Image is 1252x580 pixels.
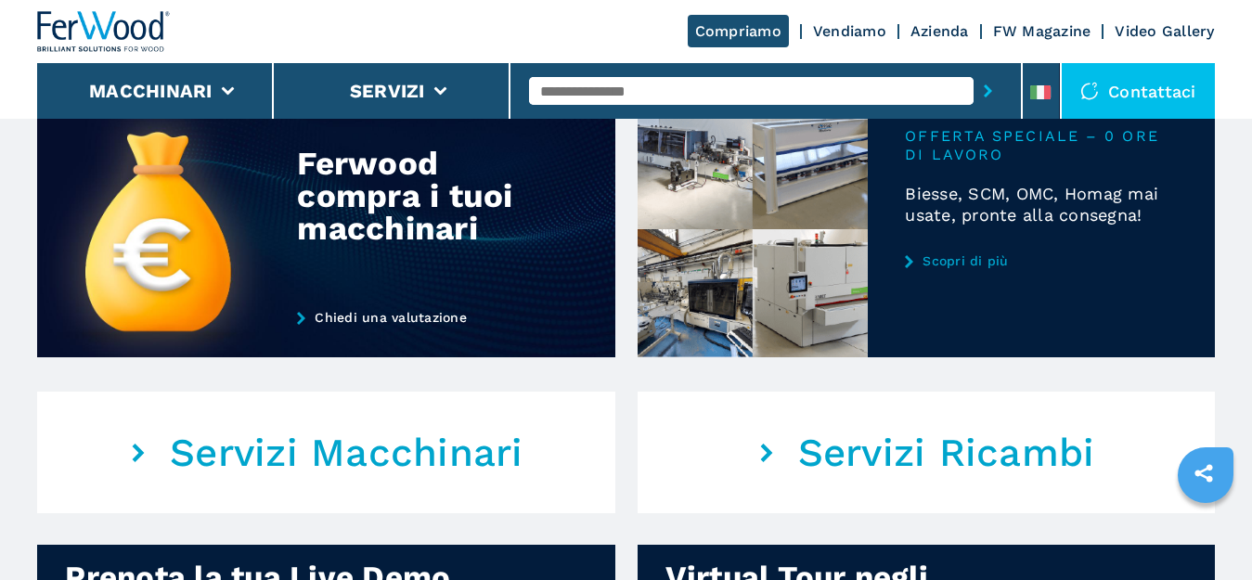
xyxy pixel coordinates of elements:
[638,101,869,357] img: Biesse, SCM, OMC, Homag mai usate, pronte alla consegna!
[1062,63,1215,119] div: Contattaci
[993,22,1091,40] a: FW Magazine
[813,22,886,40] a: Vendiamo
[37,101,614,357] img: Ferwood compra i tuoi macchinari
[1115,22,1214,40] a: Video Gallery
[297,148,537,245] div: Ferwood compra i tuoi macchinari
[798,430,1095,476] em: Servizi Ricambi
[905,253,1177,268] a: Scopri di più
[910,22,969,40] a: Azienda
[1080,82,1099,100] img: Contattaci
[170,430,523,476] em: Servizi Macchinari
[688,15,789,47] a: Compriamo
[37,11,171,52] img: Ferwood
[37,392,614,513] a: Servizi Macchinari
[974,70,1002,112] button: submit-button
[638,392,1215,513] a: Servizi Ricambi
[89,80,213,102] button: Macchinari
[297,310,551,325] a: Chiedi una valutazione
[1181,450,1227,496] a: sharethis
[350,80,425,102] button: Servizi
[1173,496,1238,566] iframe: Chat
